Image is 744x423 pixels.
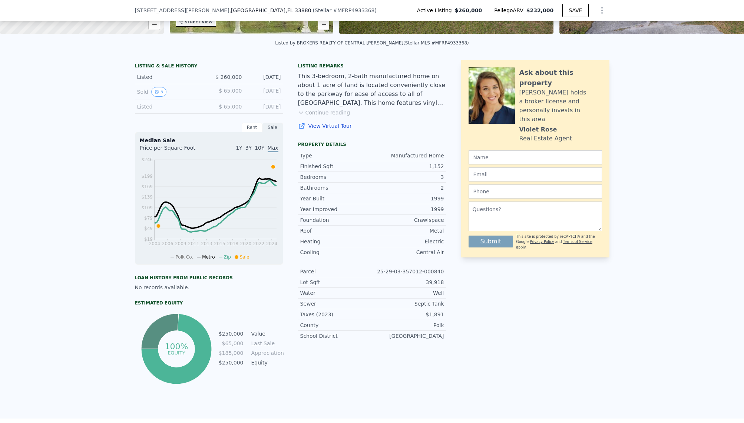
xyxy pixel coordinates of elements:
tspan: 2013 [201,241,212,246]
button: Submit [469,236,513,247]
div: Listed [137,73,203,81]
div: Lot Sqft [300,279,372,286]
div: Violet Rose [519,125,557,134]
span: [STREET_ADDRESS][PERSON_NAME] [135,7,229,14]
div: Cooling [300,249,372,256]
div: Roof [300,227,372,234]
tspan: $246 [141,157,153,162]
tspan: 2015 [214,241,225,246]
div: Listed [137,103,203,110]
div: [DATE] [248,103,281,110]
tspan: equity [168,350,185,355]
div: 1,152 [372,163,444,170]
div: Real Estate Agent [519,134,572,143]
div: Electric [372,238,444,245]
div: Central Air [372,249,444,256]
div: Sewer [300,300,372,307]
div: Estimated Equity [135,300,283,306]
input: Email [469,167,602,181]
div: Price per Square Foot [140,144,209,156]
tspan: $169 [141,184,153,189]
span: Pellego ARV [494,7,526,14]
div: Loan history from public records [135,275,283,281]
div: Foundation [300,216,372,224]
a: Zoom out [318,19,329,30]
input: Phone [469,184,602,199]
a: View Virtual Tour [298,122,446,130]
span: Polk Co. [176,254,194,260]
div: 1999 [372,206,444,213]
span: $ 65,000 [219,88,242,94]
div: School District [300,332,372,340]
div: Median Sale [140,137,278,144]
tspan: $139 [141,194,153,200]
div: 39,918 [372,279,444,286]
div: Ask about this property [519,67,602,88]
div: [PERSON_NAME] holds a broker license and personally invests in this area [519,88,602,124]
div: No records available. [135,284,283,291]
tspan: 2011 [188,241,199,246]
span: − [152,19,156,29]
tspan: 2004 [149,241,160,246]
div: Water [300,289,372,297]
div: [GEOGRAPHIC_DATA] [372,332,444,340]
span: Zip [224,254,231,260]
span: 10Y [255,145,264,151]
div: Type [300,152,372,159]
div: This site is protected by reCAPTCHA and the Google and apply. [516,234,602,250]
span: 3Y [245,145,252,151]
div: Manufactured Home [372,152,444,159]
div: Crawlspace [372,216,444,224]
div: Taxes (2023) [300,311,372,318]
input: Name [469,150,602,164]
div: $1,891 [372,311,444,318]
div: Polk [372,322,444,329]
span: 1Y [236,145,242,151]
span: # MFRP4933368 [333,7,374,13]
div: [DATE] [248,87,281,97]
div: Year Improved [300,206,372,213]
div: Listed by BROKERS REALTY OF CENTRAL [PERSON_NAME] (Stellar MLS #MFRP4933368) [275,40,469,46]
div: ( ) [313,7,377,14]
tspan: 2018 [227,241,238,246]
td: Equity [250,359,283,367]
span: $260,000 [455,7,482,14]
div: [DATE] [248,73,281,81]
tspan: $79 [144,216,153,221]
div: County [300,322,372,329]
span: − [321,19,326,29]
div: 3 [372,173,444,181]
div: STREET VIEW [185,19,213,25]
span: , [GEOGRAPHIC_DATA] [229,7,311,14]
a: Terms of Service [563,240,592,244]
div: Parcel [300,268,372,275]
div: Sale [262,123,283,132]
td: $250,000 [218,359,244,367]
div: Bathrooms [300,184,372,191]
span: $232,000 [526,7,554,13]
tspan: 2020 [240,241,251,246]
div: This 3-bedroom, 2-bath manufactured home on about 1 acre of land is located conveniently close to... [298,72,446,107]
span: Stellar [315,7,331,13]
tspan: 100% [165,342,188,351]
button: SAVE [562,4,588,17]
tspan: $49 [144,226,153,231]
td: Appreciation [250,349,283,357]
div: Metal [372,227,444,234]
div: 2 [372,184,444,191]
td: Last Sale [250,339,283,347]
tspan: 2006 [162,241,173,246]
button: View historical data [151,87,167,97]
tspan: $109 [141,205,153,210]
div: Listing remarks [298,63,446,69]
div: Sold [137,87,203,97]
tspan: 2024 [266,241,277,246]
span: Metro [202,254,215,260]
span: $ 260,000 [215,74,242,80]
div: LISTING & SALE HISTORY [135,63,283,70]
button: Continue reading [298,109,350,116]
span: Active Listing [417,7,455,14]
tspan: $19 [144,237,153,242]
span: , FL 33880 [285,7,311,13]
span: Max [268,145,278,152]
